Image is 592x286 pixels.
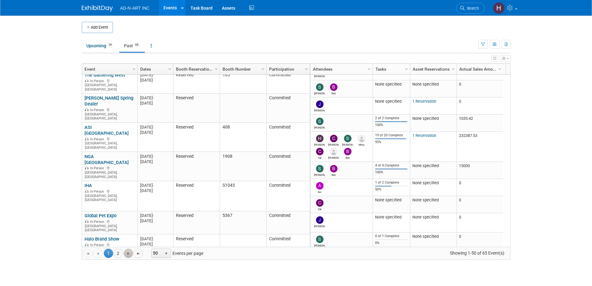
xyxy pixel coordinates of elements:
[85,251,90,256] span: Go to the first page
[314,243,325,247] div: Steven Ross
[375,187,407,192] div: 50%
[223,64,262,74] a: Booth Number
[344,135,351,142] img: Steven Ross
[85,243,89,246] img: In-Person Event
[444,249,510,257] span: Showing 1-50 of 65 Event(s)
[375,133,407,138] div: 19 of 20 Complete
[85,213,117,218] a: Global Pet Expo
[316,148,324,155] img: Cal Doroftei
[450,64,457,73] a: Column Settings
[140,218,170,223] div: [DATE]
[140,77,170,83] div: [DATE]
[136,251,141,256] span: Go to the last page
[153,213,154,218] span: -
[152,249,162,258] span: 50
[104,249,113,258] span: 1
[85,136,135,150] div: [GEOGRAPHIC_DATA], [GEOGRAPHIC_DATA]
[140,183,170,188] div: [DATE]
[457,179,503,196] td: 0
[153,237,154,241] span: -
[314,91,325,95] div: Steven Ross
[140,159,170,164] div: [DATE]
[173,211,220,235] td: Reserved
[90,243,106,247] span: In-Person
[266,70,310,94] td: Committed
[316,83,324,91] img: Steven Ross
[313,64,369,74] a: Attendees
[173,94,220,123] td: Reserved
[316,135,324,142] img: Hershel Brod
[375,241,407,245] div: 0%
[375,215,407,220] div: None specified
[131,64,137,73] a: Column Settings
[140,101,170,106] div: [DATE]
[173,123,220,152] td: Reserved
[266,123,310,152] td: Committed
[316,165,324,172] img: Steven Ross
[316,199,324,207] img: Cal Doroftei
[220,211,266,235] td: 5367
[316,236,324,243] img: Steven Ross
[314,190,325,194] div: Avi Pisarevsky
[330,165,337,172] img: Ben Petersen
[412,133,436,138] a: 1 Reservation
[412,234,439,239] span: None specified
[140,130,170,135] div: [DATE]
[85,242,135,256] div: [GEOGRAPHIC_DATA], [GEOGRAPHIC_DATA]
[314,172,325,176] div: Steven Ross
[173,181,220,211] td: Reserved
[328,91,339,95] div: Ben Petersen
[90,166,106,170] span: In-Person
[153,96,154,100] span: -
[176,64,216,74] a: Booth Reservation Status
[314,142,325,146] div: Hershel Brod
[330,83,337,91] img: Ben Petersen
[304,67,309,72] span: Column Settings
[457,97,503,115] td: 0
[140,188,170,193] div: [DATE]
[143,249,209,258] span: Events per page
[220,123,266,152] td: 408
[85,107,135,121] div: [GEOGRAPHIC_DATA], [GEOGRAPHIC_DATA]
[342,142,353,146] div: Steven Ross
[459,64,499,74] a: Actual Sales Amount
[85,95,133,107] a: [PERSON_NAME] Spring Dealer
[85,190,89,193] img: In-Person Event
[140,213,170,218] div: [DATE]
[266,234,310,258] td: Committed
[133,43,140,47] span: 65
[497,67,502,72] span: Column Settings
[375,116,407,120] div: 2 of 2 Complete
[330,135,337,142] img: Carol Salmon
[375,123,407,127] div: 100%
[457,115,503,132] td: 1035.42
[90,220,106,224] span: In-Person
[173,152,220,181] td: Reserved
[95,251,100,256] span: Go to the previous page
[140,95,170,101] div: [DATE]
[85,189,135,202] div: [GEOGRAPHIC_DATA], [GEOGRAPHIC_DATA]
[303,64,310,73] a: Column Settings
[140,64,169,74] a: Dates
[456,3,485,14] a: Search
[85,64,133,74] a: Event
[153,154,154,159] span: -
[164,251,169,256] span: select
[85,72,125,78] a: The Gathering West
[90,137,106,141] span: In-Person
[404,67,409,72] span: Column Settings
[266,152,310,181] td: Committed
[85,78,135,92] div: [GEOGRAPHIC_DATA], [GEOGRAPHIC_DATA]
[90,190,106,194] span: In-Person
[344,148,351,155] img: Ben Petersen
[457,232,503,250] td: 0
[140,154,170,159] div: [DATE]
[412,99,436,104] a: 1 Reservation
[457,213,503,232] td: 0
[124,249,133,258] a: Go to the next page
[412,215,439,219] span: None specified
[153,183,154,188] span: -
[90,79,106,83] span: In-Person
[85,79,89,82] img: In-Person Event
[220,152,266,181] td: 1908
